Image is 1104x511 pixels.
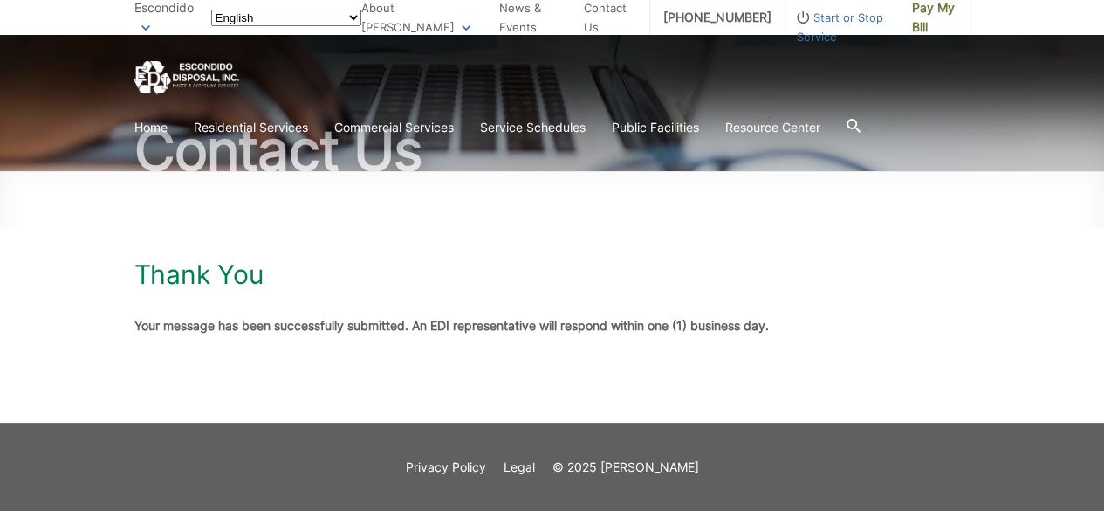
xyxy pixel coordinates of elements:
[134,122,970,178] h2: Contact Us
[504,458,535,477] a: Legal
[612,118,699,137] a: Public Facilities
[406,458,486,477] a: Privacy Policy
[552,458,699,477] p: © 2025 [PERSON_NAME]
[480,118,586,137] a: Service Schedules
[134,61,239,95] a: EDCD logo. Return to the homepage.
[194,118,308,137] a: Residential Services
[134,259,264,290] h1: Thank You
[725,118,820,137] a: Resource Center
[334,118,454,137] a: Commercial Services
[211,10,361,26] select: Select a language
[134,118,168,137] a: Home
[134,318,769,333] strong: Your message has been successfully submitted. An EDI representative will respond within one (1) b...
